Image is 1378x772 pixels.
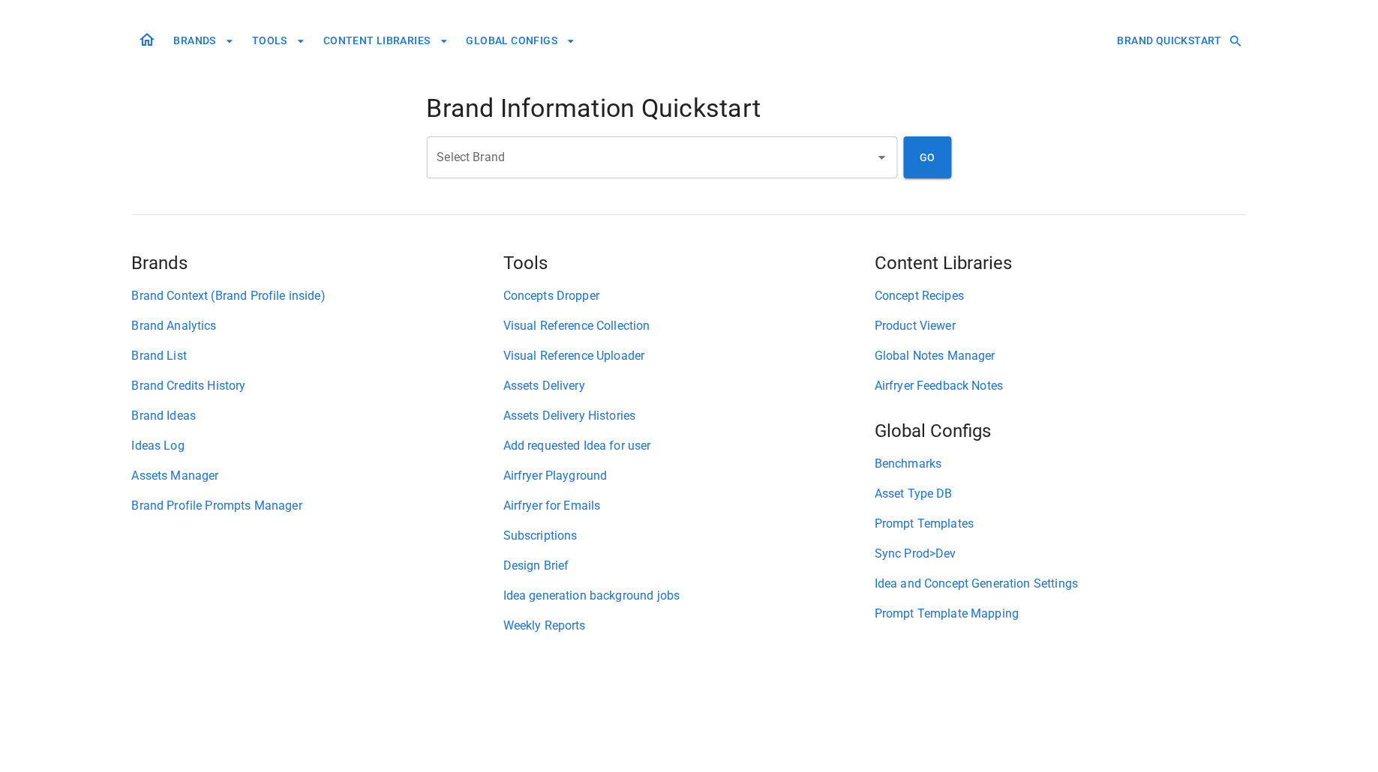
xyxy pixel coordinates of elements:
[317,27,455,55] button: CONTENT LIBRARIES
[904,136,952,178] button: GO
[872,147,893,168] button: Open
[132,407,503,425] a: Brand Ideas
[1112,27,1246,55] button: BRAND QUICKSTART
[132,317,503,335] a: Brand Analytics
[875,377,1246,395] a: Airfryer Feedback Notes
[132,347,503,365] a: Brand List
[132,467,503,485] a: Assets Manager
[503,287,875,305] a: Concepts Dropper
[168,27,240,55] button: BRANDS
[503,347,875,365] a: Visual Reference Uploader
[875,287,1246,305] a: Concept Recipes
[503,317,875,335] a: Visual Reference Collection
[132,377,503,395] a: Brand Credits History
[875,575,1246,593] a: Idea and Concept Generation Settings
[503,527,875,545] a: Subscriptions
[503,467,875,485] a: Airfryer Playground
[875,347,1246,365] a: Global Notes Manager
[875,485,1246,503] a: Asset Type DB
[503,617,875,635] a: Weekly Reports
[503,377,875,395] a: Assets Delivery
[503,437,875,455] a: Add requested Idea for user
[503,497,875,515] a: Airfryer for Emails
[132,497,503,515] a: Brand Profile Prompts Manager
[875,545,1246,563] a: Sync Prod>Dev
[503,557,875,575] a: Design Brief
[875,419,1246,443] h5: Global Configs
[132,437,503,455] a: Ideas Log
[503,587,875,605] a: Idea generation background jobs
[132,251,503,275] h5: Brands
[246,27,311,55] button: TOOLS
[875,317,1246,335] a: Product Viewer
[461,27,582,55] button: GLOBAL CONFIGS
[427,93,952,124] h4: Brand Information Quickstart
[875,605,1246,623] a: Prompt Template Mapping
[132,287,503,305] a: Brand Context (Brand Profile inside)
[503,251,875,275] h5: Tools
[875,455,1246,473] a: Benchmarks
[875,515,1246,533] a: Prompt Templates
[875,251,1246,275] h5: Content Libraries
[503,407,875,425] a: Assets Delivery Histories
